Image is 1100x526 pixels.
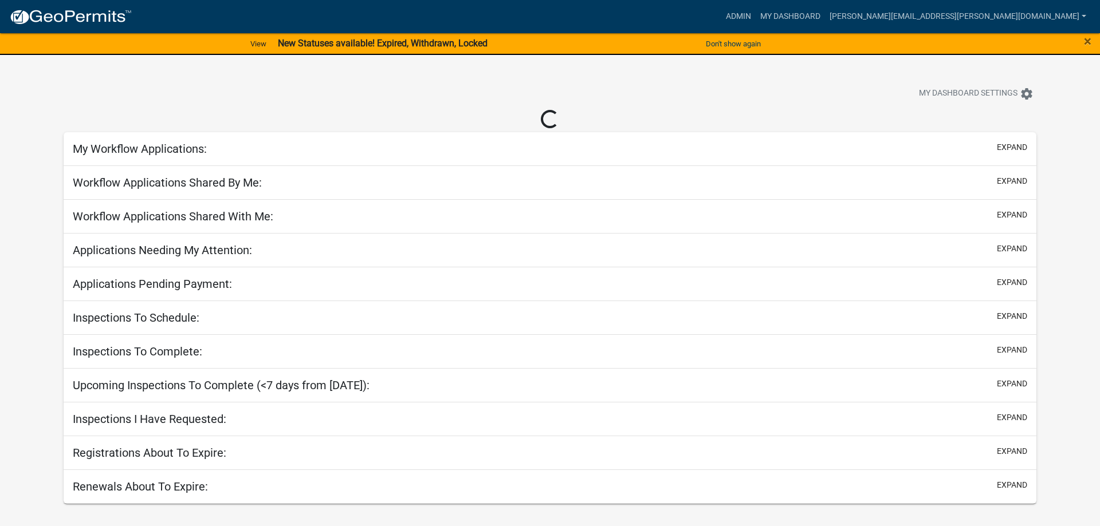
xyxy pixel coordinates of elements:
a: [PERSON_NAME][EMAIL_ADDRESS][PERSON_NAME][DOMAIN_NAME] [825,6,1091,27]
button: expand [997,412,1027,424]
h5: Upcoming Inspections To Complete (<7 days from [DATE]): [73,378,370,392]
h5: Inspections To Complete: [73,345,202,358]
button: My Dashboard Settingssettings [910,82,1043,105]
span: × [1084,33,1091,49]
button: expand [997,344,1027,356]
h5: Applications Needing My Attention: [73,243,252,257]
h5: Inspections To Schedule: [73,311,199,325]
button: expand [997,378,1027,390]
strong: New Statuses available! Expired, Withdrawn, Locked [278,38,488,49]
h5: My Workflow Applications: [73,142,207,156]
button: expand [997,445,1027,457]
h5: Renewals About To Expire: [73,480,208,493]
a: View [246,34,271,53]
button: expand [997,310,1027,322]
button: expand [997,141,1027,153]
span: My Dashboard Settings [919,87,1017,101]
a: Admin [721,6,756,27]
button: expand [997,276,1027,288]
h5: Workflow Applications Shared With Me: [73,209,273,223]
button: expand [997,243,1027,255]
button: Close [1084,34,1091,48]
h5: Registrations About To Expire: [73,446,226,460]
h5: Applications Pending Payment: [73,277,232,291]
a: My Dashboard [756,6,825,27]
button: expand [997,209,1027,221]
h5: Inspections I Have Requested: [73,412,226,426]
h5: Workflow Applications Shared By Me: [73,176,262,189]
i: settings [1020,87,1034,101]
button: expand [997,175,1027,187]
button: expand [997,479,1027,491]
button: Don't show again [701,34,765,53]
